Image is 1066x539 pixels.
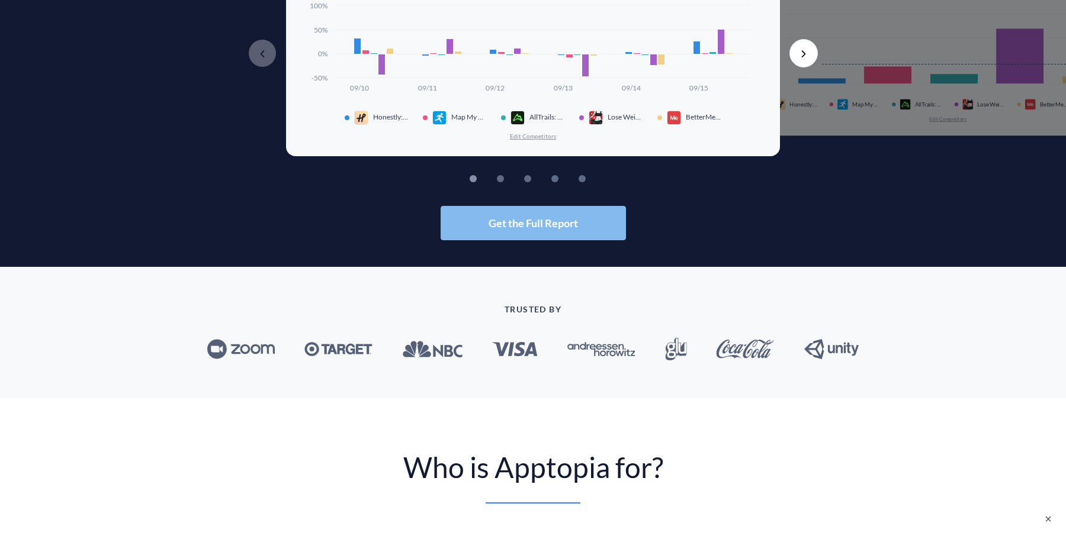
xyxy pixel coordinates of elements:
img: Glu_Mobile_logo.svg [665,338,687,360]
img: app icon [432,111,447,125]
img: app icon [775,99,786,110]
text: 09/12 [486,83,505,92]
text: -50% [312,73,327,82]
span: Map My Run GPS Running Tracker [852,101,881,108]
img: Unity_Technologies_logo.svg [804,339,859,359]
div: app [775,99,790,110]
span: Honestly: Wellbeing Coaching [789,101,818,108]
span: AllTrails: Hike, Bike & Run [529,113,565,121]
button: Previous [248,39,277,67]
span: AllTrails: Hike, Bike & Run [915,101,943,108]
text: 50% [314,25,327,34]
img: app icon [667,111,681,125]
button: × [1042,513,1054,525]
div: app [589,111,608,125]
text: 0% [318,49,327,58]
img: app icon [589,111,603,125]
button: 2 [515,175,522,182]
div: app [962,99,978,110]
button: 1 [487,175,495,182]
img: app icon [837,99,848,110]
div: app [510,111,529,125]
text: 100% [310,1,327,10]
span: Honestly: Wellbeing Coaching [373,113,409,121]
div: app [432,111,451,125]
button: Edit Competitors [509,132,557,140]
img: Coca-Cola_logo.svg [716,340,775,359]
span: Get the Full Report [489,218,578,228]
button: Get the Full Report [441,206,626,240]
span: Map My Run GPS Running Tracker [451,113,487,121]
text: 09/15 [689,83,708,92]
div: app [837,99,852,110]
text: 09/11 [418,83,437,92]
div: app [667,111,686,125]
text: 09/10 [350,83,369,92]
img: Andreessen_Horowitz_new_logo.svg [567,342,635,357]
text: 09/14 [622,83,641,92]
p: Who is Apptopia for? [107,450,959,485]
button: 4 [569,175,576,182]
p: TRUSTED BY [107,305,959,314]
img: app icon [510,111,525,125]
img: app icon [962,99,974,110]
img: app icon [900,99,911,110]
img: Visa_Inc._logo.svg [492,342,538,356]
img: Zoom_logo.svg [207,339,275,359]
div: app [354,111,373,125]
button: Edit Competitors [929,116,967,122]
button: 5 [596,175,603,182]
div: app [1025,99,1040,110]
img: app icon [1025,99,1036,110]
img: Target_logo.svg [304,342,373,357]
button: 3 [542,175,549,182]
span: Lose Weight at Home [DATE] [608,113,643,121]
div: app [900,99,915,110]
img: NBC_logo.svg [402,340,463,358]
text: 09/13 [554,83,573,92]
img: app icon [354,111,368,125]
span: BetterMe: [MEDICAL_DATA] [686,113,721,121]
button: Next [789,39,818,67]
span: Lose Weight at Home [DATE] [977,101,1006,108]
